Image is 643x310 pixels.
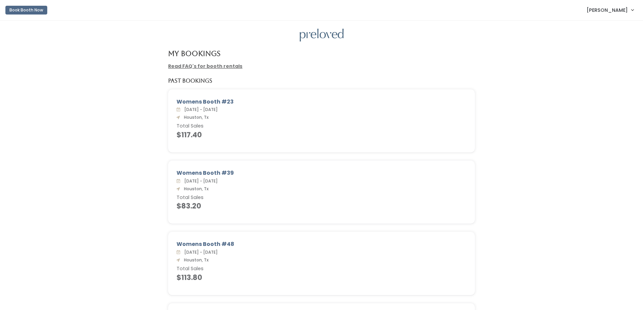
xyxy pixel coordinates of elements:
[177,266,466,272] h6: Total Sales
[177,202,466,210] h4: $83.20
[177,195,466,200] h6: Total Sales
[177,123,466,129] h6: Total Sales
[177,169,466,177] div: Womens Booth #39
[5,3,47,18] a: Book Booth Now
[168,50,220,57] h4: My Bookings
[168,63,242,69] a: Read FAQ's for booth rentals
[181,186,209,192] span: Houston, Tx
[181,257,209,263] span: Houston, Tx
[177,274,466,281] h4: $113.80
[182,107,218,112] span: [DATE] - [DATE]
[177,98,466,106] div: Womens Booth #23
[5,6,47,15] button: Book Booth Now
[168,78,212,84] h5: Past Bookings
[177,131,466,139] h4: $117.40
[182,249,218,255] span: [DATE] - [DATE]
[580,3,640,17] a: [PERSON_NAME]
[300,29,344,42] img: preloved logo
[182,178,218,184] span: [DATE] - [DATE]
[181,114,209,120] span: Houston, Tx
[587,6,628,14] span: [PERSON_NAME]
[177,240,466,248] div: Womens Booth #48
